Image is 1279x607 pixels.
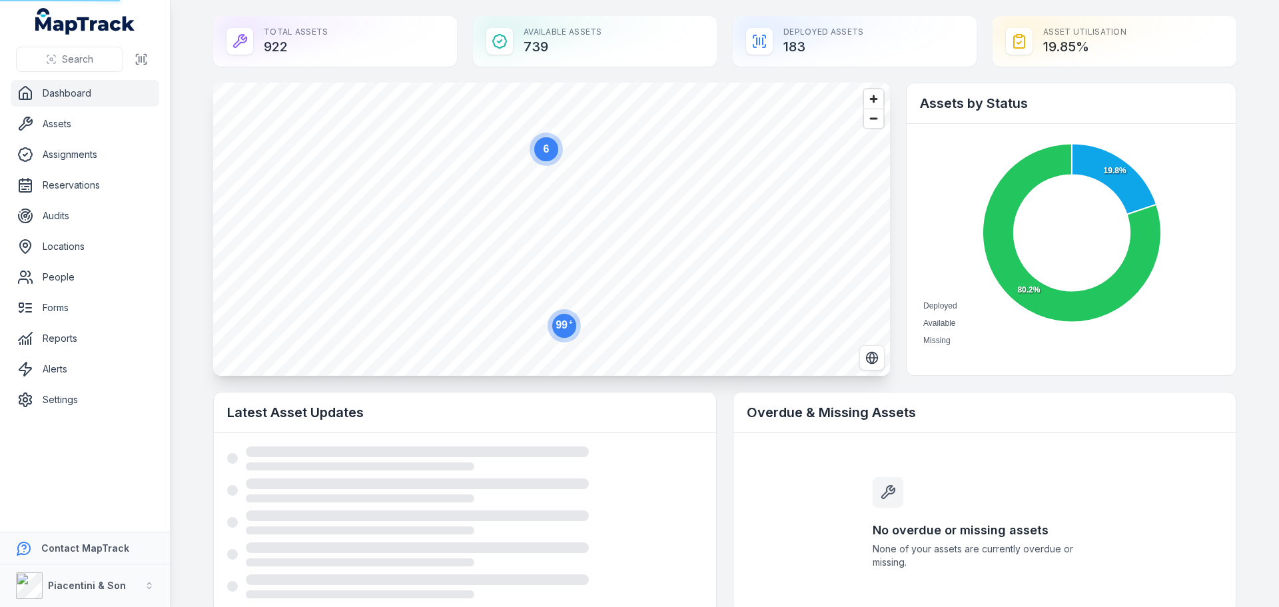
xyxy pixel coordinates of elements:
a: Reservations [11,172,159,199]
span: Deployed [923,301,957,310]
span: Missing [923,336,951,345]
a: Locations [11,233,159,260]
tspan: + [569,318,573,326]
button: Zoom out [864,109,883,128]
a: Assignments [11,141,159,168]
a: Reports [11,325,159,352]
canvas: Map [213,83,890,376]
a: Alerts [11,356,159,382]
h2: Latest Asset Updates [227,403,703,422]
strong: Piacentini & Son [48,580,126,591]
text: 99 [556,318,573,330]
strong: Contact MapTrack [41,542,129,554]
button: Switch to Satellite View [859,345,885,370]
button: Search [16,47,123,72]
a: Dashboard [11,80,159,107]
span: Search [62,53,93,66]
a: Forms [11,295,159,321]
a: Settings [11,386,159,413]
h2: Assets by Status [920,94,1222,113]
h2: Overdue & Missing Assets [747,403,1222,422]
a: People [11,264,159,291]
a: Audits [11,203,159,229]
span: Available [923,318,955,328]
button: Zoom in [864,89,883,109]
a: MapTrack [35,8,135,35]
a: Assets [11,111,159,137]
text: 6 [544,143,550,155]
h3: No overdue or missing assets [873,521,1096,540]
span: None of your assets are currently overdue or missing. [873,542,1096,569]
